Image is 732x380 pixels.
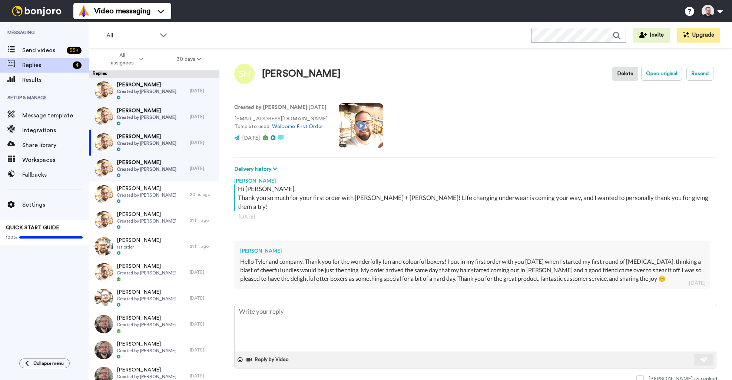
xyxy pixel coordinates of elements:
span: Replies [22,61,70,70]
img: vm-color.svg [78,5,90,17]
strong: Created by [PERSON_NAME] [234,105,307,110]
span: [PERSON_NAME] [117,314,176,322]
span: 1st order [117,244,161,250]
span: 100% [6,234,17,240]
div: 99 + [67,47,82,54]
img: 11682276-afbd-4b54-bc4a-fbbc98e51baf-thumb.jpg [95,211,113,230]
button: Resend [686,67,713,81]
div: [DATE] [190,295,216,301]
div: [DATE] [190,373,216,379]
span: Created by [PERSON_NAME] [117,296,176,302]
div: [DATE] [190,166,216,171]
span: Video messaging [94,6,150,16]
span: Created by [PERSON_NAME] [117,89,176,94]
div: [PERSON_NAME] [240,247,704,254]
div: [PERSON_NAME] [234,173,717,184]
div: [DATE] [190,321,216,327]
a: [PERSON_NAME]Created by [PERSON_NAME]21 hr. ago [89,207,219,233]
img: efa524da-70a9-41f2-aa42-4cb2d5cfdec7-thumb.jpg [95,237,113,256]
button: Reply by Video [246,354,291,365]
span: Results [22,76,89,84]
span: Settings [22,200,89,209]
div: [DATE] [239,213,713,220]
span: Fallbacks [22,170,89,179]
span: Integrations [22,126,89,135]
span: [DATE] [242,136,260,141]
img: 11682276-afbd-4b54-bc4a-fbbc98e51baf-thumb.jpg [95,133,113,152]
a: [PERSON_NAME]Created by [PERSON_NAME][DATE] [89,104,219,130]
p: [EMAIL_ADDRESS][DOMAIN_NAME] Template used: [234,115,328,131]
span: [PERSON_NAME] [117,159,176,166]
div: [DATE] [190,269,216,275]
span: [PERSON_NAME] [117,340,176,348]
span: Created by [PERSON_NAME] [117,166,176,172]
button: Invite [633,28,670,43]
img: 11682276-afbd-4b54-bc4a-fbbc98e51baf-thumb.jpg [95,159,113,178]
span: Collapse menu [33,360,64,366]
a: [PERSON_NAME]Created by [PERSON_NAME]20 hr. ago [89,181,219,207]
div: [DATE] [190,114,216,120]
span: Created by [PERSON_NAME] [117,374,176,380]
span: Created by [PERSON_NAME] [117,322,176,328]
a: Welcome First Order [272,124,323,129]
p: : [DATE] [234,104,328,111]
a: [PERSON_NAME]Created by [PERSON_NAME][DATE] [89,130,219,156]
span: [PERSON_NAME] [117,237,161,244]
img: 11682276-afbd-4b54-bc4a-fbbc98e51baf-thumb.jpg [95,107,113,126]
a: [PERSON_NAME]Created by [PERSON_NAME][DATE] [89,156,219,181]
span: [PERSON_NAME] [117,133,176,140]
button: All assignees [90,49,160,70]
button: Delivery history [234,165,279,173]
div: [DATE] [689,279,705,287]
div: [DATE] [190,347,216,353]
button: Collapse menu [19,359,70,368]
span: Message template [22,111,89,120]
span: [PERSON_NAME] [117,107,176,114]
button: Upgrade [677,28,720,43]
a: [PERSON_NAME]Created by [PERSON_NAME][DATE] [89,285,219,311]
span: [PERSON_NAME] [117,263,176,270]
span: [PERSON_NAME] [117,185,176,192]
button: Delete [612,67,638,81]
a: [PERSON_NAME]1st order21 hr. ago [89,233,219,259]
img: 11682276-afbd-4b54-bc4a-fbbc98e51baf-thumb.jpg [95,81,113,100]
div: [PERSON_NAME] [262,69,341,79]
img: 11682276-afbd-4b54-bc4a-fbbc98e51baf-thumb.jpg [95,185,113,204]
button: 30 days [160,53,218,66]
span: Created by [PERSON_NAME] [117,218,176,224]
a: [PERSON_NAME]Created by [PERSON_NAME][DATE] [89,259,219,285]
span: [PERSON_NAME] [117,366,176,374]
div: Replies [89,70,219,78]
span: Created by [PERSON_NAME] [117,114,176,120]
span: All assignees [107,52,137,67]
img: 41689fec-4445-421a-b3cf-d50069c31026-thumb.jpg [95,289,113,307]
div: 4 [73,61,82,69]
img: 33ab509e-1088-4b8e-bef0-136f98130ee2-thumb.jpg [95,341,113,359]
a: [PERSON_NAME]Created by [PERSON_NAME][DATE] [89,311,219,337]
span: Created by [PERSON_NAME] [117,192,176,198]
div: Hello Tyler and company. Thank you for the wonderfully fun and colourful boxers! I put in my firs... [240,257,704,283]
div: [DATE] [190,88,216,94]
span: QUICK START GUIDE [6,225,59,230]
span: [PERSON_NAME] [117,289,176,296]
a: [PERSON_NAME]Created by [PERSON_NAME][DATE] [89,337,219,363]
span: Workspaces [22,156,89,164]
span: Send videos [22,46,64,55]
img: 11682276-afbd-4b54-bc4a-fbbc98e51baf-thumb.jpg [95,263,113,281]
button: Open original [641,67,682,81]
div: 21 hr. ago [190,217,216,223]
img: send-white.svg [700,357,708,363]
span: Created by [PERSON_NAME] [117,270,176,276]
span: Created by [PERSON_NAME] [117,348,176,354]
span: All [106,31,156,40]
span: Share library [22,141,89,150]
img: Image of Stephanie Hammond [234,64,255,84]
img: bj-logo-header-white.svg [9,6,64,16]
div: 20 hr. ago [190,191,216,197]
div: [DATE] [190,140,216,146]
div: Hi [PERSON_NAME], Thank you so much for your first order with [PERSON_NAME] + [PERSON_NAME]! Life... [238,184,715,211]
div: 21 hr. ago [190,243,216,249]
span: Created by [PERSON_NAME] [117,140,176,146]
img: 33ab509e-1088-4b8e-bef0-136f98130ee2-thumb.jpg [95,315,113,333]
